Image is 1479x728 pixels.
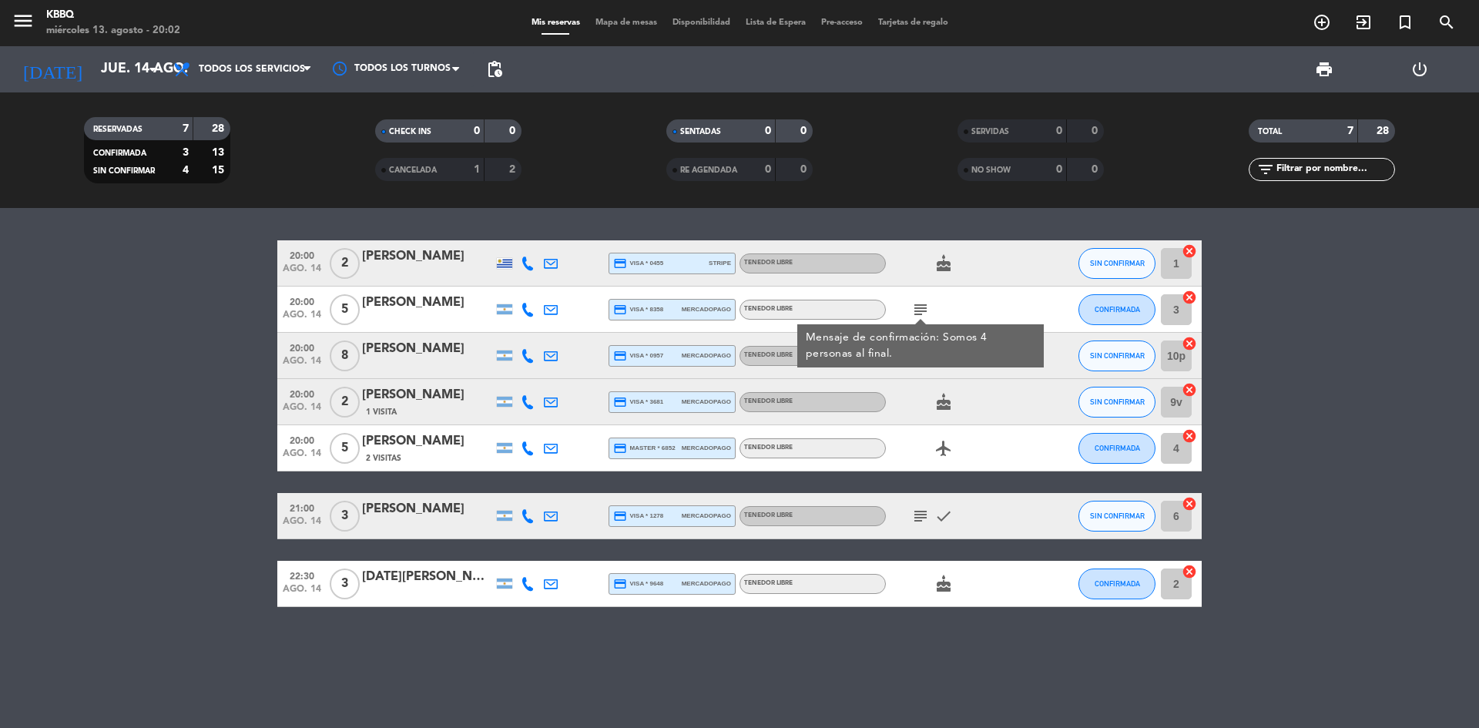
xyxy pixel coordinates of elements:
[800,164,810,175] strong: 0
[870,18,956,27] span: Tarjetas de regalo
[362,247,493,267] div: [PERSON_NAME]
[1056,164,1062,175] strong: 0
[1347,126,1353,136] strong: 7
[934,439,953,458] i: airplanemode_active
[1092,126,1101,136] strong: 0
[93,167,155,175] span: SIN CONFIRMAR
[1256,160,1275,179] i: filter_list
[366,452,401,465] span: 2 Visitas
[1182,564,1197,579] i: cancel
[1182,428,1197,444] i: cancel
[330,248,360,279] span: 2
[613,577,663,591] span: visa * 9648
[682,443,731,453] span: mercadopago
[474,164,480,175] strong: 1
[46,23,180,39] div: miércoles 13. agosto - 20:02
[1275,161,1394,178] input: Filtrar por nombre...
[682,304,731,314] span: mercadopago
[283,384,321,402] span: 20:00
[93,126,143,133] span: RESERVADAS
[813,18,870,27] span: Pre-acceso
[283,448,321,466] span: ago. 14
[1056,126,1062,136] strong: 0
[1095,305,1140,314] span: CONFIRMADA
[738,18,813,27] span: Lista de Espera
[1182,336,1197,351] i: cancel
[1372,46,1467,92] div: LOG OUT
[665,18,738,27] span: Disponibilidad
[934,393,953,411] i: cake
[12,9,35,32] i: menu
[682,579,731,589] span: mercadopago
[283,310,321,327] span: ago. 14
[1090,259,1145,267] span: SIN CONFIRMAR
[389,128,431,136] span: CHECK INS
[330,294,360,325] span: 5
[1354,13,1373,32] i: exit_to_app
[613,395,663,409] span: visa * 3681
[934,575,953,593] i: cake
[1092,164,1101,175] strong: 0
[283,566,321,584] span: 22:30
[362,339,493,359] div: [PERSON_NAME]
[744,352,793,358] span: Tenedor Libre
[362,499,493,519] div: [PERSON_NAME]
[389,166,437,174] span: CANCELADA
[509,164,518,175] strong: 2
[682,351,731,361] span: mercadopago
[682,511,731,521] span: mercadopago
[1258,128,1282,136] span: TOTAL
[1078,341,1155,371] button: SIN CONFIRMAR
[1090,512,1145,520] span: SIN CONFIRMAR
[1313,13,1331,32] i: add_circle_outline
[934,254,953,273] i: cake
[1078,294,1155,325] button: CONFIRMADA
[524,18,588,27] span: Mis reservas
[709,258,731,268] span: stripe
[46,8,180,23] div: KBBQ
[588,18,665,27] span: Mapa de mesas
[613,577,627,591] i: credit_card
[1090,398,1145,406] span: SIN CONFIRMAR
[1315,60,1333,79] span: print
[183,147,189,158] strong: 3
[1090,351,1145,360] span: SIN CONFIRMAR
[1078,387,1155,418] button: SIN CONFIRMAR
[911,507,930,525] i: subject
[613,303,663,317] span: visa * 8358
[1078,248,1155,279] button: SIN CONFIRMAR
[971,128,1009,136] span: SERVIDAS
[283,356,321,374] span: ago. 14
[613,395,627,409] i: credit_card
[183,165,189,176] strong: 4
[934,507,953,525] i: check
[212,165,227,176] strong: 15
[1182,243,1197,259] i: cancel
[613,441,676,455] span: master * 6852
[283,402,321,420] span: ago. 14
[613,349,663,363] span: visa * 0957
[744,260,793,266] span: Tenedor Libre
[283,263,321,281] span: ago. 14
[765,164,771,175] strong: 0
[1437,13,1456,32] i: search
[283,584,321,602] span: ago. 14
[93,149,146,157] span: CONFIRMADA
[1078,501,1155,532] button: SIN CONFIRMAR
[613,349,627,363] i: credit_card
[682,397,731,407] span: mercadopago
[362,431,493,451] div: [PERSON_NAME]
[971,166,1011,174] span: NO SHOW
[283,431,321,448] span: 20:00
[1396,13,1414,32] i: turned_in_not
[330,433,360,464] span: 5
[330,501,360,532] span: 3
[1377,126,1392,136] strong: 28
[1095,579,1140,588] span: CONFIRMADA
[613,257,663,270] span: visa * 0455
[212,123,227,134] strong: 28
[183,123,189,134] strong: 7
[613,509,627,523] i: credit_card
[1410,60,1429,79] i: power_settings_new
[744,445,793,451] span: Tenedor Libre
